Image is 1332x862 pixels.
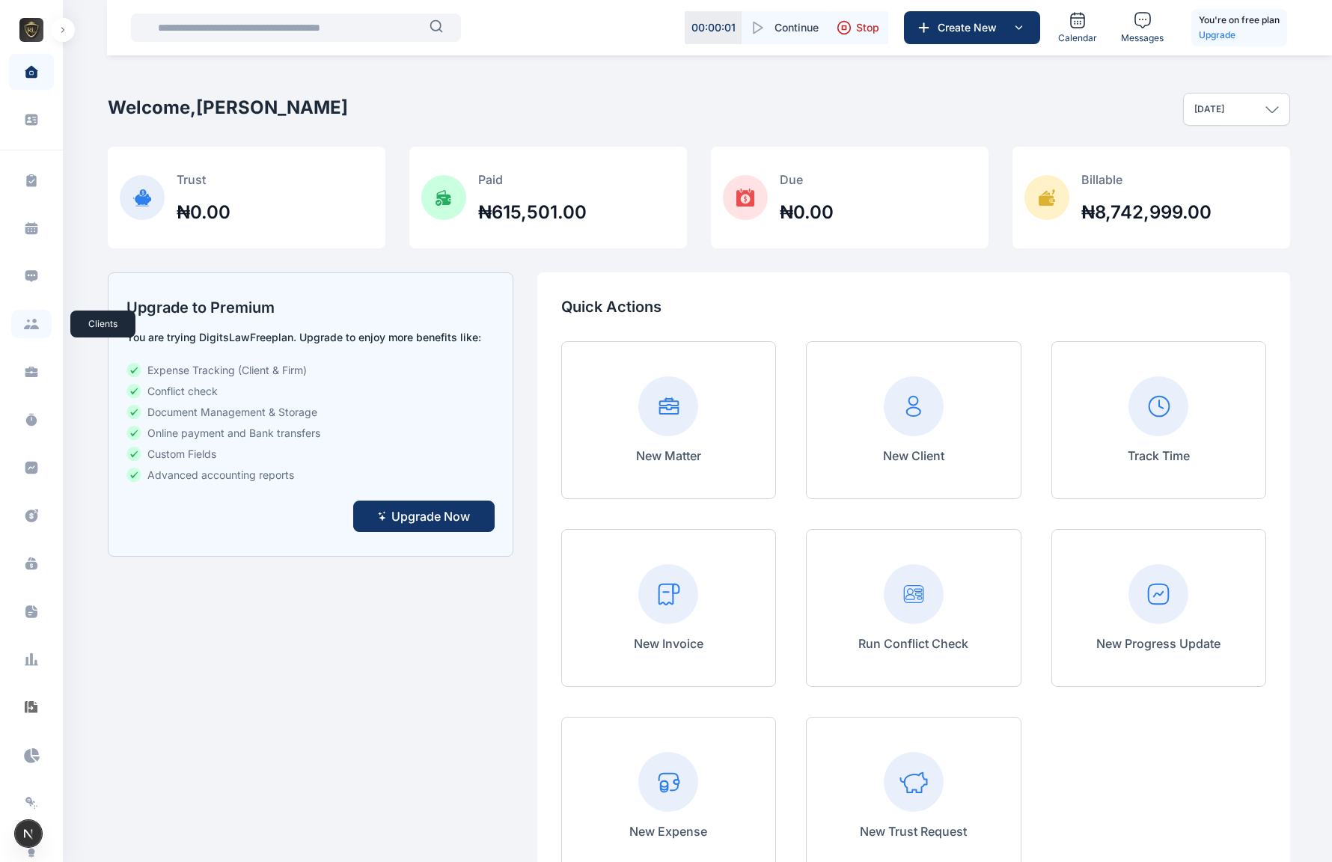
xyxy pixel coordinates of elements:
[108,96,348,120] h2: Welcome, [PERSON_NAME]
[1121,32,1164,44] span: Messages
[1058,32,1097,44] span: Calendar
[856,20,879,35] span: Stop
[1081,201,1212,224] h2: ₦8,742,999.00
[780,171,834,189] p: Due
[147,363,307,378] span: Expense Tracking (Client & Firm)
[1096,635,1221,652] p: New Progress Update
[860,822,967,840] p: New Trust Request
[147,426,320,441] span: Online payment and Bank transfers
[478,171,587,189] p: Paid
[147,405,317,420] span: Document Management & Storage
[147,447,216,462] span: Custom Fields
[780,201,834,224] h2: ₦0.00
[126,330,494,345] p: You are trying DigitsLaw Free plan. Upgrade to enjoy more benefits like:
[478,201,587,224] h2: ₦615,501.00
[177,171,230,189] p: Trust
[147,384,218,399] span: Conflict check
[858,635,968,652] p: Run Conflict Check
[904,11,1040,44] button: Create New
[1199,13,1280,28] h5: You're on free plan
[1052,5,1103,50] a: Calendar
[629,822,707,840] p: New Expense
[1081,171,1212,189] p: Billable
[775,20,819,35] span: Continue
[883,447,944,465] p: New Client
[828,11,888,44] button: Stop
[1128,447,1190,465] p: Track Time
[634,635,703,652] p: New Invoice
[147,468,294,483] span: Advanced accounting reports
[177,201,230,224] h2: ₦0.00
[1194,103,1224,115] p: [DATE]
[353,501,495,532] button: Upgrade Now
[391,507,470,525] span: Upgrade Now
[126,297,494,318] h2: Upgrade to Premium
[742,11,828,44] button: Continue
[1115,5,1170,50] a: Messages
[691,20,736,35] p: 00 : 00 : 01
[561,296,1266,317] p: Quick Actions
[932,20,1009,35] span: Create New
[636,447,701,465] p: New Matter
[1199,28,1280,43] a: Upgrade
